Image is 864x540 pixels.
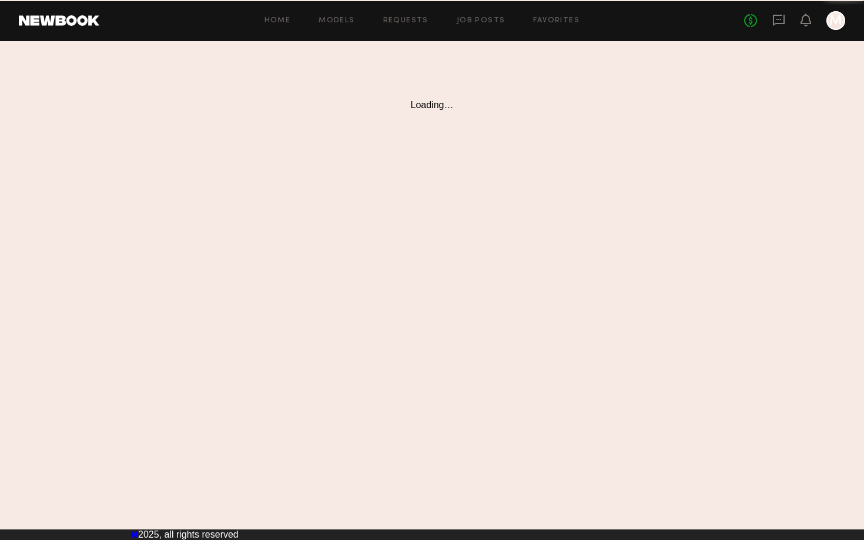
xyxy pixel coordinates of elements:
[411,100,454,110] span: Loading…
[533,17,580,25] a: Favorites
[138,529,239,539] span: 2025, all rights reserved
[264,17,291,25] a: Home
[383,17,428,25] a: Requests
[826,11,845,30] a: M
[319,17,354,25] a: Models
[457,17,505,25] a: Job Posts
